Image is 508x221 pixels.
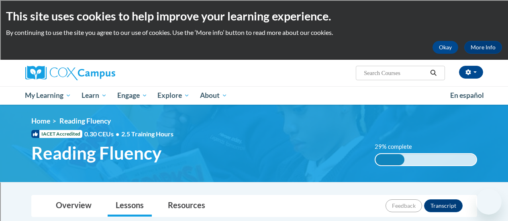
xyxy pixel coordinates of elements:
[459,66,483,79] button: Account Settings
[450,91,484,99] span: En español
[20,86,77,105] a: My Learning
[59,117,111,125] span: Reading Fluency
[116,130,119,138] span: •
[82,91,107,100] span: Learn
[427,68,439,78] button: Search
[117,91,147,100] span: Engage
[25,66,115,80] img: Cox Campus
[19,86,489,105] div: Main menu
[476,189,502,215] iframe: Button to launch messaging window
[25,91,71,100] span: My Learning
[76,86,112,105] a: Learn
[152,86,195,105] a: Explore
[445,87,489,104] a: En español
[375,142,421,151] label: 29% complete
[195,86,233,105] a: About
[25,66,170,80] a: Cox Campus
[157,91,190,100] span: Explore
[112,86,153,105] a: Engage
[375,154,405,165] div: 29% complete
[31,130,82,138] span: IACET Accredited
[200,91,227,100] span: About
[84,130,121,138] span: 0.30 CEUs
[31,117,50,125] a: Home
[363,68,427,78] input: Search Courses
[31,142,161,164] span: Reading Fluency
[121,130,173,138] span: 2.5 Training Hours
